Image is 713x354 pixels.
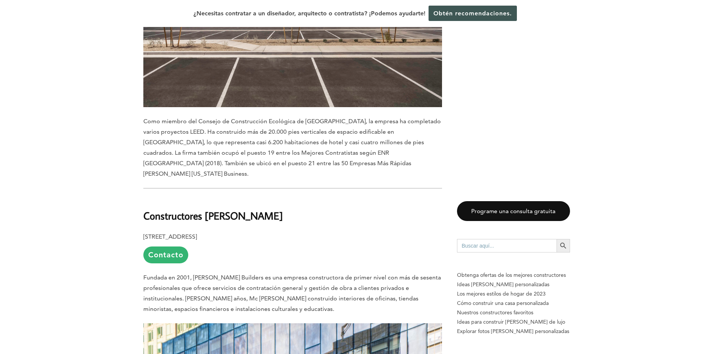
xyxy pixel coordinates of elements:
a: Ideas para construir [PERSON_NAME] de lujo [457,317,570,327]
font: Los mejores estilos de hogar de 2023 [457,290,546,297]
a: Explorar fotos [PERSON_NAME] personalizadas [457,327,570,336]
font: [STREET_ADDRESS] [143,233,197,240]
font: Cómo construir una casa personalizada [457,300,549,306]
font: Ideas [PERSON_NAME] personalizadas [457,281,549,288]
iframe: Controlador de chat del widget Drift [569,300,704,345]
a: Ideas [PERSON_NAME] personalizadas [457,280,570,289]
font: Ideas para construir [PERSON_NAME] de lujo [457,318,565,325]
font: Contacto [148,250,183,259]
font: Programe una consulta gratuita [471,208,555,215]
font: Obtenga ofertas de los mejores constructores [457,272,566,278]
font: Explorar fotos [PERSON_NAME] personalizadas [457,328,569,335]
a: Obtén recomendaciones. [429,6,517,21]
font: ¿Necesitas contratar a un diseñador, arquitecto o contratista? ¡Podemos ayudarte! [194,10,426,17]
font: Obtén recomendaciones. [433,10,512,17]
a: Los mejores estilos de hogar de 2023 [457,289,570,299]
a: Contacto [143,246,188,263]
font: Fundada en 2001, [PERSON_NAME] Builders es una empresa constructora de primer nivel con más de se... [143,274,441,312]
svg: Buscar [559,242,567,250]
font: Como miembro del Consejo de Construcción Ecológica de [GEOGRAPHIC_DATA], la empresa ha completado... [143,118,441,177]
a: Nuestros constructores favoritos [457,308,570,317]
font: Nuestros constructores favoritos [457,309,533,316]
a: Cómo construir una casa personalizada [457,299,570,308]
font: Constructores [PERSON_NAME] [143,209,283,222]
input: Buscar aquí... [457,239,557,252]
